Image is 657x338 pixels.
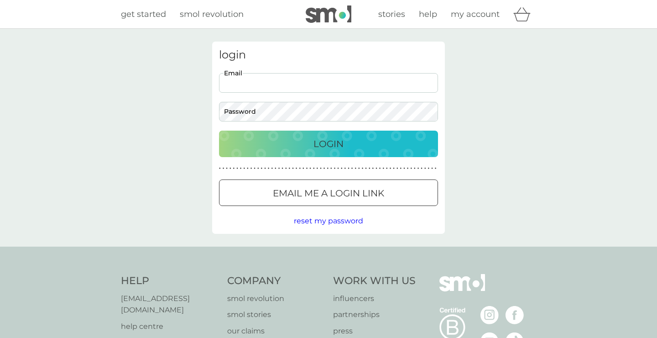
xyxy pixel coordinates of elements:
[250,166,252,171] p: ●
[282,166,283,171] p: ●
[378,8,405,21] a: stories
[355,166,356,171] p: ●
[451,9,500,19] span: my account
[227,274,324,288] h4: Company
[333,293,416,305] a: influencers
[344,166,346,171] p: ●
[323,166,325,171] p: ●
[219,131,438,157] button: Login
[299,166,301,171] p: ●
[302,166,304,171] p: ●
[320,166,322,171] p: ●
[333,309,416,321] a: partnerships
[333,274,416,288] h4: Work With Us
[278,166,280,171] p: ●
[247,166,249,171] p: ●
[480,306,499,324] img: visit the smol Instagram page
[390,166,391,171] p: ●
[180,9,244,19] span: smol revolution
[229,166,231,171] p: ●
[348,166,349,171] p: ●
[417,166,419,171] p: ●
[369,166,370,171] p: ●
[386,166,388,171] p: ●
[419,8,437,21] a: help
[121,274,218,288] h4: Help
[121,321,218,333] a: help centre
[351,166,353,171] p: ●
[414,166,416,171] p: ●
[289,166,291,171] p: ●
[341,166,343,171] p: ●
[285,166,287,171] p: ●
[268,166,270,171] p: ●
[428,166,430,171] p: ●
[410,166,412,171] p: ●
[236,166,238,171] p: ●
[382,166,384,171] p: ●
[317,166,318,171] p: ●
[296,166,297,171] p: ●
[227,325,324,337] a: our claims
[219,48,438,62] h3: login
[513,5,536,23] div: basket
[435,166,437,171] p: ●
[451,8,500,21] a: my account
[240,166,242,171] p: ●
[227,309,324,321] a: smol stories
[403,166,405,171] p: ●
[306,166,308,171] p: ●
[358,166,360,171] p: ●
[309,166,311,171] p: ●
[121,9,166,19] span: get started
[306,5,351,23] img: smol
[271,166,273,171] p: ●
[180,8,244,21] a: smol revolution
[424,166,426,171] p: ●
[379,166,381,171] p: ●
[372,166,374,171] p: ●
[400,166,402,171] p: ●
[227,293,324,305] a: smol revolution
[375,166,377,171] p: ●
[407,166,409,171] p: ●
[333,325,416,337] a: press
[219,166,221,171] p: ●
[365,166,367,171] p: ●
[330,166,332,171] p: ●
[506,306,524,324] img: visit the smol Facebook page
[121,293,218,316] a: [EMAIL_ADDRESS][DOMAIN_NAME]
[219,180,438,206] button: Email me a login link
[292,166,294,171] p: ●
[226,166,228,171] p: ●
[261,166,263,171] p: ●
[273,186,384,201] p: Email me a login link
[337,166,339,171] p: ●
[223,166,224,171] p: ●
[275,166,276,171] p: ●
[439,274,485,305] img: smol
[431,166,433,171] p: ●
[243,166,245,171] p: ●
[313,137,344,151] p: Login
[419,9,437,19] span: help
[327,166,328,171] p: ●
[378,9,405,19] span: stories
[362,166,364,171] p: ●
[257,166,259,171] p: ●
[334,166,336,171] p: ●
[294,217,363,225] span: reset my password
[313,166,315,171] p: ●
[421,166,422,171] p: ●
[396,166,398,171] p: ●
[393,166,395,171] p: ●
[121,8,166,21] a: get started
[294,215,363,227] button: reset my password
